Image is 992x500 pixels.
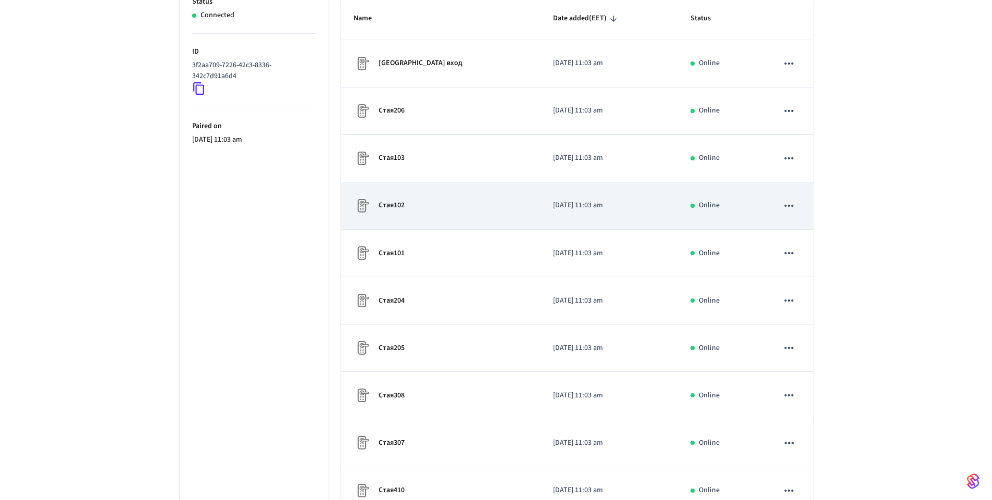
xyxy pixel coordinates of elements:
p: Connected [200,10,234,21]
p: [DATE] 11:03 am [553,485,665,496]
p: Online [699,105,720,116]
p: Online [699,248,720,259]
p: [DATE] 11:03 am [553,295,665,306]
img: Placeholder Lock Image [354,340,370,356]
p: Online [699,485,720,496]
p: [DATE] 11:03 am [553,200,665,211]
img: Placeholder Lock Image [354,103,370,119]
img: SeamLogoGradient.69752ec5.svg [967,473,980,490]
p: Стая102 [379,200,405,211]
p: Стая206 [379,105,405,116]
p: [DATE] 11:03 am [553,390,665,401]
p: Стая101 [379,248,405,259]
p: 3f2aa709-7226-42c3-8336-342c7d91a6d4 [192,60,312,82]
img: Placeholder Lock Image [354,387,370,404]
p: [DATE] 11:03 am [553,438,665,448]
p: Online [699,295,720,306]
p: Стая204 [379,295,405,306]
p: Стая307 [379,438,405,448]
img: Placeholder Lock Image [354,55,370,72]
img: Placeholder Lock Image [354,245,370,261]
p: [DATE] 11:03 am [553,343,665,354]
p: Стая103 [379,153,405,164]
p: Стая205 [379,343,405,354]
img: Placeholder Lock Image [354,292,370,309]
span: Date added(EET) [553,10,620,27]
p: Online [699,153,720,164]
p: Online [699,438,720,448]
p: Online [699,390,720,401]
p: Стая410 [379,485,405,496]
img: Placeholder Lock Image [354,197,370,214]
img: Placeholder Lock Image [354,482,370,499]
p: [DATE] 11:03 am [192,134,316,145]
p: [GEOGRAPHIC_DATA] вход [379,58,462,69]
p: Online [699,58,720,69]
p: Стая308 [379,390,405,401]
span: Name [354,10,385,27]
img: Placeholder Lock Image [354,150,370,167]
p: [DATE] 11:03 am [553,248,665,259]
p: Online [699,343,720,354]
p: [DATE] 11:03 am [553,58,665,69]
p: [DATE] 11:03 am [553,153,665,164]
p: [DATE] 11:03 am [553,105,665,116]
span: Status [690,10,724,27]
p: Paired on [192,121,316,132]
p: ID [192,46,316,57]
img: Placeholder Lock Image [354,434,370,451]
p: Online [699,200,720,211]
